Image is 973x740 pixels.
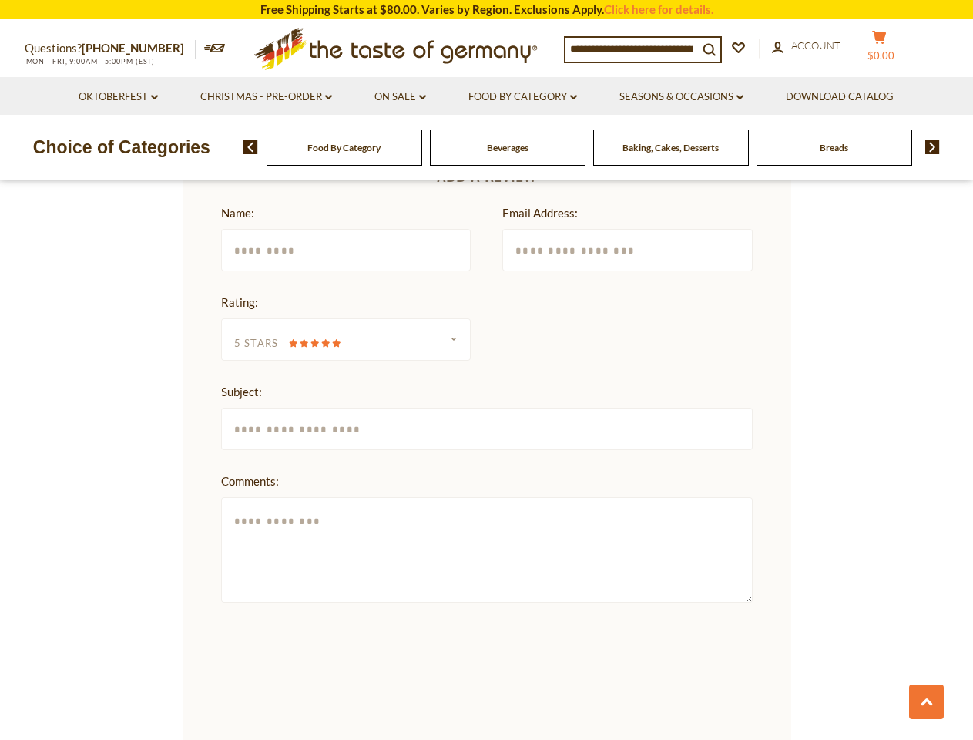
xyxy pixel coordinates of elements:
div: Comments: [221,472,745,491]
span: Account [791,39,840,52]
img: previous arrow [243,140,258,154]
a: Food By Category [468,89,577,106]
a: Oktoberfest [79,89,158,106]
div: Email Address: [502,203,745,223]
a: Christmas - PRE-ORDER [200,89,332,106]
span: $0.00 [867,49,894,62]
img: next arrow [925,140,940,154]
a: [PHONE_NUMBER] [82,41,184,55]
a: Click here for details. [604,2,713,16]
h3: Add a Review [221,162,753,185]
input: Email Address: [502,229,753,271]
span: MON - FRI, 9:00AM - 5:00PM (EST) [25,57,156,66]
button: $0.00 [857,30,903,69]
div: Rating: [221,293,464,312]
a: Beverages [487,142,528,153]
a: Breads [820,142,848,153]
a: Download Catalog [786,89,894,106]
a: Food By Category [307,142,381,153]
div: Subject: [221,382,745,402]
a: Account [772,38,840,55]
a: On Sale [374,89,426,106]
input: Subject: [221,408,753,450]
div: Name: [221,203,464,223]
textarea: Comments: [221,497,753,603]
a: Seasons & Occasions [619,89,743,106]
a: Baking, Cakes, Desserts [622,142,719,153]
p: Questions? [25,39,196,59]
input: Name: [221,229,471,271]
